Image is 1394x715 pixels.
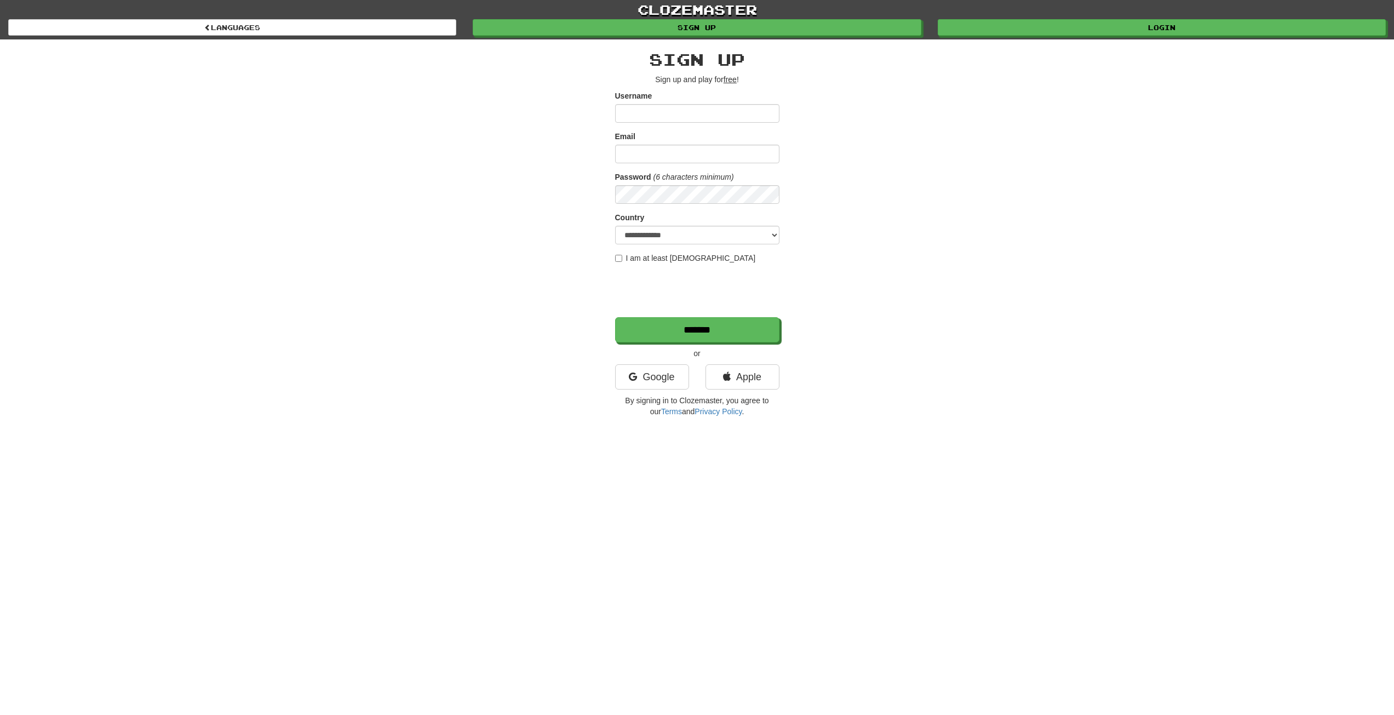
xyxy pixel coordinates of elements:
[615,171,651,182] label: Password
[615,131,635,142] label: Email
[653,173,734,181] em: (6 characters minimum)
[705,364,779,390] a: Apple
[8,19,456,36] a: Languages
[615,395,779,417] p: By signing in to Clozemaster, you agree to our and .
[615,348,779,359] p: or
[615,50,779,68] h2: Sign up
[615,90,652,101] label: Username
[615,253,756,264] label: I am at least [DEMOGRAPHIC_DATA]
[615,364,689,390] a: Google
[695,407,742,416] a: Privacy Policy
[615,74,779,85] p: Sign up and play for !
[724,75,737,84] u: free
[661,407,682,416] a: Terms
[473,19,921,36] a: Sign up
[615,212,645,223] label: Country
[615,255,622,262] input: I am at least [DEMOGRAPHIC_DATA]
[615,269,782,312] iframe: reCAPTCHA
[938,19,1386,36] a: Login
